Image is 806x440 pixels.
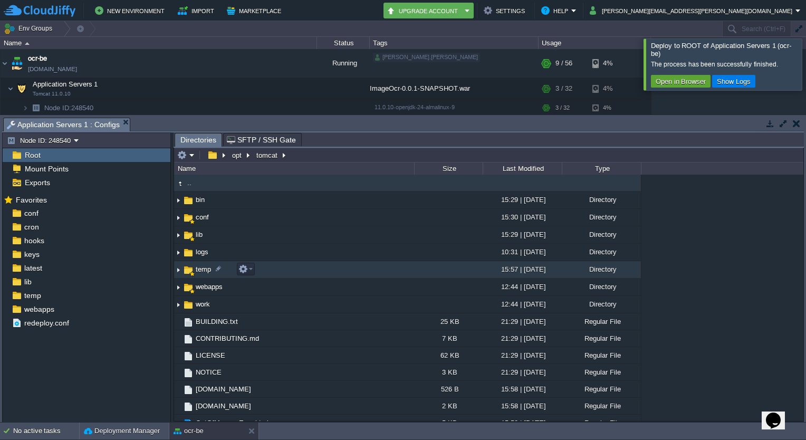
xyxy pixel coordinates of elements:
a: Application Servers 1Tomcat 11.0.10 [32,80,99,88]
img: CloudJiffy [4,4,75,17]
img: AMDAwAAAACH5BAEAAAAALAAAAAABAAEAAAICRAEAOw== [174,381,183,397]
div: 4% [592,100,627,116]
a: temp [22,291,43,300]
div: 526 B [414,381,483,397]
img: AMDAwAAAACH5BAEAAAAALAAAAAABAAEAAAICRAEAOw== [183,401,194,413]
span: 11.0.10-openjdk-24-almalinux-9 [375,104,455,110]
input: Click to enter the path [174,148,803,162]
span: [DOMAIN_NAME] [28,64,77,74]
a: work [194,300,212,309]
a: [DOMAIN_NAME] [194,401,253,410]
img: AMDAwAAAACH5BAEAAAAALAAAAAABAAEAAAICRAEAOw== [174,244,183,261]
img: AMDAwAAAACH5BAEAAAAALAAAAAABAAEAAAICRAEAOw== [183,247,194,259]
div: 12:44 | [DATE] [483,296,562,312]
img: AMDAwAAAACH5BAEAAAAALAAAAAABAAEAAAICRAEAOw== [183,229,194,241]
button: [PERSON_NAME][EMAIL_ADDRESS][PERSON_NAME][DOMAIN_NAME] [590,4,795,17]
div: 2 KB [414,398,483,414]
div: Directory [562,192,641,208]
img: AMDAwAAAACH5BAEAAAAALAAAAAABAAEAAAICRAEAOw== [28,100,43,116]
button: Deployment Manager [84,426,160,436]
img: AMDAwAAAACH5BAEAAAAALAAAAAABAAEAAAICRAEAOw== [174,415,183,431]
img: AMDAwAAAACH5BAEAAAAALAAAAAABAAEAAAICRAEAOw== [22,100,28,116]
img: AMDAwAAAACH5BAEAAAAALAAAAAABAAEAAAICRAEAOw== [174,313,183,330]
img: AMDAwAAAACH5BAEAAAAALAAAAAABAAEAAAICRAEAOw== [183,282,194,293]
span: Application Servers 1 : Configs [7,118,120,131]
a: conf [194,213,210,221]
a: OutOfMemoryError.html [194,418,270,427]
button: New Environment [95,4,168,17]
button: tomcat [255,150,280,160]
span: redeploy.conf [22,318,71,328]
div: 21:29 | [DATE] [483,330,562,347]
a: ocr-be [28,53,47,64]
div: 10:31 | [DATE] [483,244,562,260]
button: Show Logs [714,76,754,86]
button: Open in Browser [653,76,709,86]
a: Node ID:248540 [43,103,95,112]
div: Directory [562,209,641,225]
div: 62 KB [414,347,483,364]
img: AMDAwAAAACH5BAEAAAAALAAAAAABAAEAAAICRAEAOw== [174,398,183,414]
a: LICENSE [194,351,227,360]
div: Directory [562,279,641,295]
div: Running [317,49,370,78]
span: 248540 [43,103,95,112]
span: Favorites [14,195,49,205]
a: NOTICE [194,368,223,377]
span: [DOMAIN_NAME] [194,385,253,394]
div: 15:58 | [DATE] [483,398,562,414]
img: AMDAwAAAACH5BAEAAAAALAAAAAABAAEAAAICRAEAOw== [183,317,194,328]
div: Usage [539,37,650,49]
img: AMDAwAAAACH5BAEAAAAALAAAAAABAAEAAAICRAEAOw== [183,367,194,379]
div: 3 KB [414,364,483,380]
a: bin [194,195,206,204]
a: Exports [23,178,52,187]
span: Deploy to ROOT of Application Servers 1 (ocr-be) [651,42,792,58]
img: AMDAwAAAACH5BAEAAAAALAAAAAABAAEAAAICRAEAOw== [183,299,194,311]
a: CONTRIBUTING.md [194,334,261,343]
span: cron [22,222,41,232]
button: Help [541,4,571,17]
div: Directory [562,226,641,243]
div: Regular File [562,330,641,347]
a: keys [22,250,41,259]
span: Tomcat 11.0.10 [33,91,71,97]
div: Regular File [562,313,641,330]
div: Type [563,162,641,175]
img: AMDAwAAAACH5BAEAAAAALAAAAAABAAEAAAICRAEAOw== [174,262,183,278]
a: temp [194,265,213,273]
img: AMDAwAAAACH5BAEAAAAALAAAAAABAAEAAAICRAEAOw== [183,350,194,362]
img: AMDAwAAAACH5BAEAAAAALAAAAAABAAEAAAICRAEAOw== [174,209,183,226]
a: latest [22,263,44,273]
span: lib [22,277,33,286]
div: Regular File [562,347,641,364]
button: Node ID: 248540 [7,136,74,145]
img: AMDAwAAAACH5BAEAAAAALAAAAAABAAEAAAICRAEAOw== [174,296,183,313]
div: 15:30 | [DATE] [483,209,562,225]
div: Status [318,37,369,49]
img: AMDAwAAAACH5BAEAAAAALAAAAAABAAEAAAICRAEAOw== [1,49,9,78]
img: AMDAwAAAACH5BAEAAAAALAAAAAABAAEAAAICRAEAOw== [174,330,183,347]
a: webapps [194,283,224,291]
img: AMDAwAAAACH5BAEAAAAALAAAAAABAAEAAAICRAEAOw== [25,42,30,45]
a: webapps [22,304,56,314]
span: .. [186,178,193,187]
img: AMDAwAAAACH5BAEAAAAALAAAAAABAAEAAAICRAEAOw== [14,78,29,99]
span: conf [194,213,210,222]
span: SFTP / SSH Gate [227,133,296,146]
div: Name [175,162,414,175]
iframe: chat widget [762,398,795,429]
div: Regular File [562,398,641,414]
div: 21:29 | [DATE] [483,364,562,380]
div: 25 KB [414,313,483,330]
img: AMDAwAAAACH5BAEAAAAALAAAAAABAAEAAAICRAEAOw== [174,279,183,295]
div: 15:58 | [DATE] [483,381,562,397]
